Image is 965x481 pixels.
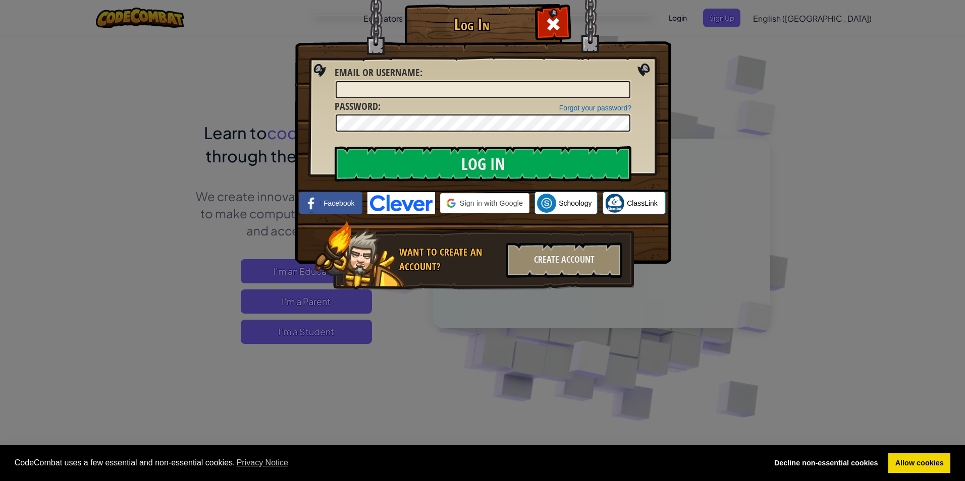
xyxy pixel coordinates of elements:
[888,453,950,473] a: allow cookies
[506,243,622,278] div: Create Account
[767,453,885,473] a: deny cookies
[399,245,500,274] div: Want to create an account?
[460,198,523,208] span: Sign in with Google
[335,66,420,79] span: Email or Username
[367,192,435,214] img: clever-logo-blue.png
[335,146,631,182] input: Log In
[335,99,378,113] span: Password
[324,198,354,208] span: Facebook
[15,455,760,470] span: CodeCombat uses a few essential and non-essential cookies.
[559,198,592,208] span: Schoology
[440,193,529,213] div: Sign in with Google
[302,194,321,213] img: facebook_small.png
[335,66,422,80] label: :
[627,198,658,208] span: ClassLink
[605,194,624,213] img: classlink-logo-small.png
[335,99,381,114] label: :
[407,16,536,33] h1: Log In
[559,104,631,112] a: Forgot your password?
[537,194,556,213] img: schoology.png
[235,455,290,470] a: learn more about cookies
